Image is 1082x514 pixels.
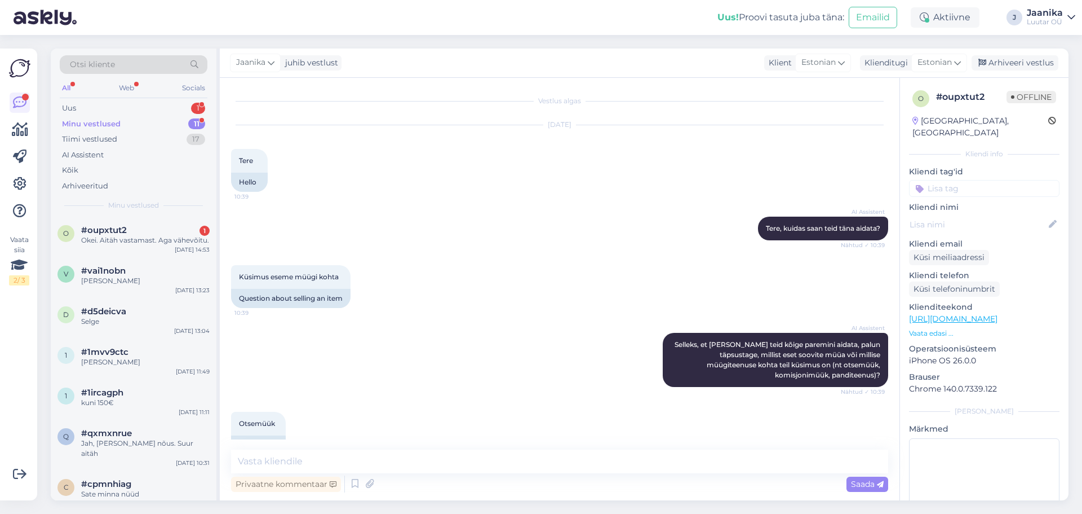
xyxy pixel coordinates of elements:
p: Vaata edasi ... [909,328,1059,339]
div: [DATE] 14:53 [175,245,210,254]
span: #1mvv9ctc [81,347,128,357]
span: Minu vestlused [108,200,159,210]
div: 2 / 3 [9,275,29,285]
b: Uus! [717,12,739,23]
div: Okei. Aitäh vastamast. Aga vähevõitu. [81,235,210,245]
span: Otsemüük [239,419,275,428]
div: Kõik [62,165,78,176]
span: Estonian [801,56,836,69]
div: Direct sales [231,436,286,455]
p: Kliendi tag'id [909,166,1059,178]
span: o [918,94,924,103]
div: Tiimi vestlused [62,134,117,145]
span: Nähtud ✓ 10:39 [841,388,885,396]
span: #cpmnhiag [81,479,131,489]
div: Selge [81,317,210,327]
div: Kliendi info [909,149,1059,159]
div: [PERSON_NAME] [81,276,210,286]
div: 11 [188,118,205,130]
span: Nähtud ✓ 10:39 [841,241,885,249]
div: Question about selling an item [231,289,351,308]
div: Sate minna nüüd [81,489,210,499]
a: JaanikaLuutar OÜ [1027,8,1075,27]
p: Operatsioonisüsteem [909,343,1059,355]
span: Offline [1006,91,1056,103]
div: Privaatne kommentaar [231,477,341,492]
div: 1 [199,226,210,236]
span: AI Assistent [842,208,885,216]
div: Uus [62,103,76,114]
div: Vaata siia [9,235,29,285]
div: [DATE] [231,120,888,130]
div: Proovi tasuta juba täna: [717,11,844,24]
span: AI Assistent [842,324,885,332]
div: Arhiveeritud [62,181,108,192]
span: v [64,270,68,278]
div: Klienditugi [860,57,908,69]
p: Chrome 140.0.7339.122 [909,383,1059,395]
p: Kliendi nimi [909,201,1059,213]
span: #1ircagph [81,388,123,398]
div: Aktiivne [911,7,979,28]
div: juhib vestlust [281,57,338,69]
div: All [60,81,73,95]
div: [DATE] 11:49 [176,367,210,376]
div: Küsi meiliaadressi [909,250,989,265]
input: Lisa nimi [910,218,1046,231]
span: 10:39 [234,309,277,317]
p: Brauser [909,371,1059,383]
div: Hello [231,173,268,192]
div: [GEOGRAPHIC_DATA], [GEOGRAPHIC_DATA] [912,115,1048,139]
span: Jaanika [236,56,265,69]
div: J [1006,10,1022,25]
span: Tere, kuidas saan teid täna aidata? [766,224,880,232]
span: #qxmxnrue [81,428,132,438]
div: [PERSON_NAME] [81,357,210,367]
div: # oupxtut2 [936,90,1006,104]
div: Vestlus algas [231,96,888,106]
span: c [64,483,69,491]
span: Tere [239,156,253,165]
span: d [63,310,69,319]
span: o [63,229,69,238]
div: [DATE] 10:28 [175,499,210,508]
div: 1 [191,103,205,114]
div: AI Assistent [62,150,104,161]
span: q [63,432,69,441]
span: Otsi kliente [70,59,115,71]
div: [DATE] 13:04 [174,327,210,335]
div: kuni 150€ [81,398,210,408]
div: 17 [187,134,205,145]
a: [URL][DOMAIN_NAME] [909,314,997,324]
div: Klient [764,57,792,69]
p: Kliendi telefon [909,270,1059,282]
p: iPhone OS 26.0.0 [909,355,1059,367]
div: [DATE] 10:31 [176,459,210,467]
div: Luutar OÜ [1027,17,1063,27]
div: Jah, [PERSON_NAME] nõus. Suur aitäh [81,438,210,459]
button: Emailid [849,7,897,28]
span: 1 [65,392,67,400]
span: 1 [65,351,67,359]
p: Klienditeekond [909,301,1059,313]
div: Küsi telefoninumbrit [909,282,1000,297]
span: #vai1nobn [81,266,126,276]
p: Märkmed [909,423,1059,435]
img: Askly Logo [9,58,30,79]
div: Jaanika [1027,8,1063,17]
span: 10:39 [234,192,277,201]
span: Estonian [917,56,952,69]
span: Saada [851,479,884,489]
div: [DATE] 11:11 [179,408,210,416]
span: #d5deicva [81,306,126,317]
div: Arhiveeri vestlus [972,55,1058,71]
p: Kliendi email [909,238,1059,250]
span: Küsimus eseme müügi kohta [239,273,339,281]
div: Socials [180,81,207,95]
span: Selleks, et [PERSON_NAME] teid kõige paremini aidata, palun täpsustage, millist eset soovite müüa... [675,340,882,379]
div: [DATE] 13:23 [175,286,210,295]
span: #oupxtut2 [81,225,127,235]
div: Minu vestlused [62,118,121,130]
input: Lisa tag [909,180,1059,197]
div: [PERSON_NAME] [909,406,1059,416]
